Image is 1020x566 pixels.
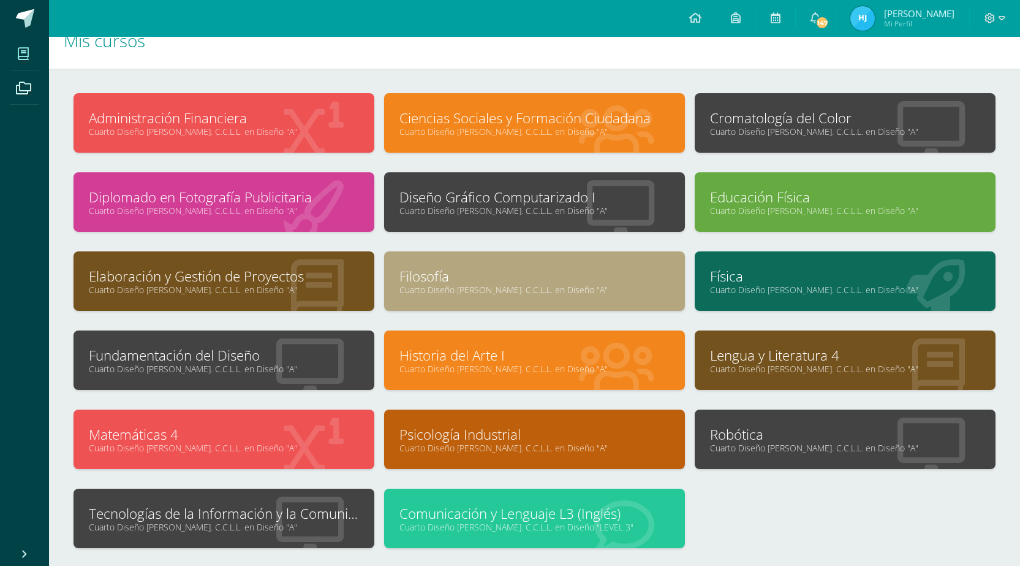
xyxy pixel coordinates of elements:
[399,504,670,523] a: Comunicación y Lenguaje L3 (Inglés)
[884,18,954,29] span: Mi Perfil
[710,284,980,296] a: Cuarto Diseño [PERSON_NAME]. C.C.L.L. en Diseño "A"
[89,442,359,454] a: Cuarto Diseño [PERSON_NAME]. C.C.L.L. en Diseño "A"
[89,267,359,286] a: Elaboración y Gestión de Proyectos
[89,425,359,444] a: Matemáticas 4
[884,7,954,20] span: [PERSON_NAME]
[399,109,670,128] a: Ciencias Sociales y Formación Ciudadana
[710,205,980,216] a: Cuarto Diseño [PERSON_NAME]. C.C.L.L. en Diseño "A"
[399,267,670,286] a: Filosofía
[399,205,670,216] a: Cuarto Diseño [PERSON_NAME]. C.C.L.L. en Diseño "A"
[89,126,359,137] a: Cuarto Diseño [PERSON_NAME]. C.C.L.L. en Diseño "A"
[710,363,980,375] a: Cuarto Diseño [PERSON_NAME]. C.C.L.L. en Diseño "A"
[399,363,670,375] a: Cuarto Diseño [PERSON_NAME]. C.C.L.L. en Diseño "A"
[89,504,359,523] a: Tecnologías de la Información y la Comunicación 4
[710,109,980,128] a: Cromatología del Color
[89,188,359,207] a: Diplomado en Fotografía Publicitaria
[64,29,145,52] span: Mis cursos
[710,346,980,365] a: Lengua y Literatura 4
[710,188,980,207] a: Educación Física
[710,126,980,137] a: Cuarto Diseño [PERSON_NAME]. C.C.L.L. en Diseño "A"
[399,188,670,207] a: Diseño Gráfico Computarizado I
[89,346,359,365] a: Fundamentación del Diseño
[89,109,359,128] a: Administración Financiera
[710,267,980,286] a: Física
[710,442,980,454] a: Cuarto Diseño [PERSON_NAME]. C.C.L.L. en Diseño "A"
[399,425,670,444] a: Psicología Industrial
[399,284,670,296] a: Cuarto Diseño [PERSON_NAME]. C.C.L.L. en Diseño "A"
[89,205,359,216] a: Cuarto Diseño [PERSON_NAME]. C.C.L.L. en Diseño "A"
[399,521,670,533] a: Cuarto Diseño [PERSON_NAME]. C.C.L.L. en Diseño "LEVEL 3"
[710,425,980,444] a: Robótica
[89,521,359,533] a: Cuarto Diseño [PERSON_NAME]. C.C.L.L. en Diseño "A"
[89,284,359,296] a: Cuarto Diseño [PERSON_NAME]. C.C.L.L. en Diseño "A"
[399,442,670,454] a: Cuarto Diseño [PERSON_NAME]. C.C.L.L. en Diseño "A"
[815,16,829,29] span: 147
[89,363,359,375] a: Cuarto Diseño [PERSON_NAME]. C.C.L.L. en Diseño "A"
[850,6,875,31] img: b7ce26423c8b5fd0ad9784620c4edf8a.png
[399,346,670,365] a: Historia del Arte I
[399,126,670,137] a: Cuarto Diseño [PERSON_NAME]. C.C.L.L. en Diseño "A"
